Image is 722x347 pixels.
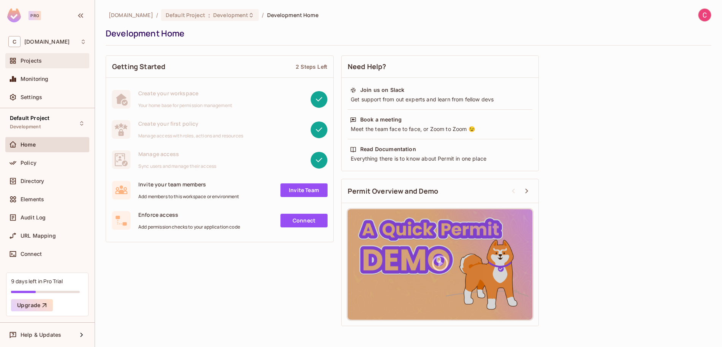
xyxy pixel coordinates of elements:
[280,214,328,227] a: Connect
[360,86,404,94] div: Join us on Slack
[11,278,63,285] div: 9 days left in Pro Trial
[112,62,165,71] span: Getting Started
[21,251,42,257] span: Connect
[138,90,232,97] span: Create your workspace
[21,233,56,239] span: URL Mapping
[156,11,158,19] li: /
[21,160,36,166] span: Policy
[106,28,708,39] div: Development Home
[21,215,46,221] span: Audit Log
[109,11,153,19] span: the active workspace
[21,94,42,100] span: Settings
[138,120,243,127] span: Create your first policy
[24,39,70,45] span: Workspace: cargologik.com
[138,211,240,218] span: Enforce access
[208,12,211,18] span: :
[11,299,53,311] button: Upgrade
[280,183,328,197] a: Invite Team
[138,150,216,158] span: Manage access
[21,178,44,184] span: Directory
[8,36,21,47] span: C
[21,58,42,64] span: Projects
[348,186,439,196] span: Permit Overview and Demo
[350,125,530,133] div: Meet the team face to face, or Zoom to Zoom 😉
[138,133,243,139] span: Manage access with roles, actions and resources
[360,145,416,153] div: Read Documentation
[267,11,318,19] span: Development Home
[21,196,44,202] span: Elements
[138,224,240,230] span: Add permission checks to your application code
[262,11,264,19] li: /
[138,181,239,188] span: Invite your team members
[138,163,216,169] span: Sync users and manage their access
[138,194,239,200] span: Add members to this workspace or environment
[21,76,49,82] span: Monitoring
[166,11,205,19] span: Default Project
[296,63,327,70] div: 2 Steps Left
[28,11,41,20] div: Pro
[698,9,711,21] img: Cargologik IT
[7,8,21,22] img: SReyMgAAAABJRU5ErkJggg==
[21,332,61,338] span: Help & Updates
[10,124,41,130] span: Development
[350,155,530,162] div: Everything there is to know about Permit in one place
[360,116,402,123] div: Book a meeting
[350,96,530,103] div: Get support from out experts and learn from fellow devs
[10,115,49,121] span: Default Project
[21,142,36,148] span: Home
[348,62,386,71] span: Need Help?
[213,11,248,19] span: Development
[138,103,232,109] span: Your home base for permission management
